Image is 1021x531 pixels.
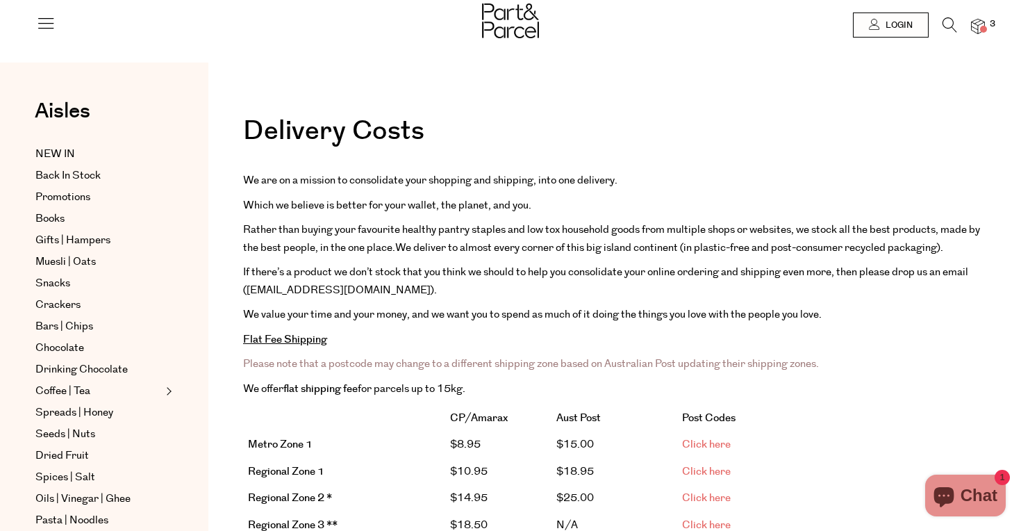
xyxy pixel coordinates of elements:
td: $25.00 [552,485,677,512]
span: Pasta | Noodles [35,512,108,529]
strong: CP/Amarax [450,411,508,425]
span: Drinking Chocolate [35,361,128,378]
span: 3 [986,18,999,31]
a: Oils | Vinegar | Ghee [35,491,162,507]
span: Chocolate [35,340,84,357]
span: Dried Fruit [35,448,89,464]
span: Aisles [35,96,90,126]
span: Login [882,19,913,31]
strong: Metro Zone 1 [248,437,313,452]
a: Dried Fruit [35,448,162,464]
a: Click here [682,464,731,479]
span: Coffee | Tea [35,383,90,400]
span: Crackers [35,297,81,313]
inbox-online-store-chat: Shopify online store chat [921,475,1010,520]
span: Spices | Salt [35,469,95,486]
a: Muesli | Oats [35,254,162,270]
a: NEW IN [35,146,162,163]
button: Expand/Collapse Coffee | Tea [163,383,172,400]
b: Regional Zone 1 [248,464,324,479]
strong: Flat Fee Shipping [243,332,327,347]
a: Chocolate [35,340,162,357]
span: Back In Stock [35,168,101,184]
p: We deliver to almost every corner of this big island continent (in plastic-free and post-consumer... [243,221,986,256]
span: Snacks [35,275,70,292]
span: Gifts | Hampers [35,232,110,249]
a: Promotions [35,189,162,206]
span: Muesli | Oats [35,254,96,270]
a: Drinking Chocolate [35,361,162,378]
a: Seeds | Nuts [35,426,162,443]
span: Books [35,211,65,227]
span: Promotions [35,189,90,206]
a: Snacks [35,275,162,292]
span: Rather than buying your favourite healthy pantry staples and low tox household goods from multipl... [243,222,980,255]
td: $14.95 [446,485,552,512]
span: Spreads | Honey [35,405,113,421]
a: Click here [682,437,731,452]
strong: flat shipping fee [283,382,358,396]
strong: Aust Post [556,411,601,425]
span: Please note that a postcode may change to a different shipping zone based on Australian Post upda... [243,357,819,371]
a: 3 [971,19,985,33]
span: We value your time and your money, and we want you to spend as much of it doing the things you lo... [243,307,822,322]
td: $10.95 [446,458,552,485]
a: Bars | Chips [35,318,162,335]
a: Crackers [35,297,162,313]
span: Seeds | Nuts [35,426,95,443]
a: Click here [682,491,731,505]
a: Spreads | Honey [35,405,162,421]
td: $8.95 [446,432,552,459]
a: Coffee | Tea [35,383,162,400]
td: $15.00 [552,432,677,459]
h1: Delivery Costs [243,118,986,158]
span: Oils | Vinegar | Ghee [35,491,131,507]
a: Gifts | Hampers [35,232,162,249]
a: Login [853,13,929,38]
td: $18.95 [552,458,677,485]
a: Back In Stock [35,168,162,184]
span: Bars | Chips [35,318,93,335]
span: We are on a mission to consolidate your shopping and shipping, into one delivery. [243,173,617,188]
b: Regional Zone 2 * [248,491,332,505]
img: Part&Parcel [482,3,539,38]
span: If there’s a product we don’t stock that you think we should to help you consolidate your online ... [243,265,968,297]
span: NEW IN [35,146,75,163]
a: Spices | Salt [35,469,162,486]
a: Books [35,211,162,227]
strong: Post Codes [682,411,736,425]
span: Which we believe is better for your wallet, the planet, and you. [243,198,531,213]
span: We offer for parcels up to 15kg. [243,382,465,396]
a: Aisles [35,101,90,136]
a: Pasta | Noodles [35,512,162,529]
